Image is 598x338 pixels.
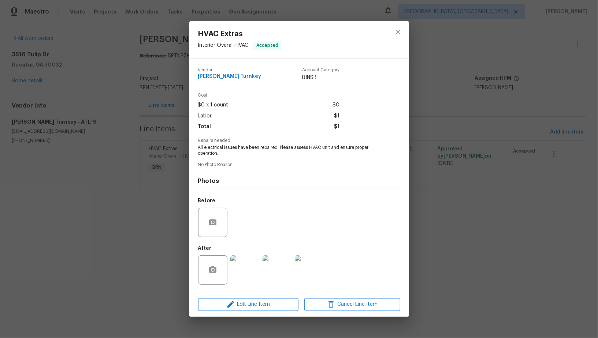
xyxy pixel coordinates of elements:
span: Cost [198,93,339,98]
h5: After [198,246,212,251]
button: close [389,23,407,41]
span: Labor [198,111,212,121]
h4: Photos [198,177,400,185]
span: $1 [334,111,339,121]
span: HVAC Extras [198,30,282,38]
span: $1 [334,121,339,132]
span: Edit Line Item [200,300,296,309]
span: Interior Overall - HVAC [198,43,249,48]
span: [PERSON_NAME] Turnkey [198,74,261,79]
span: $0 [333,100,339,110]
span: BINSR [302,74,339,81]
span: Repairs needed [198,138,400,143]
h5: Before [198,198,216,203]
span: All electrical issues have been repaired. Please assess HVAC unit and ensure proper operation. [198,144,380,157]
button: Cancel Line Item [304,298,400,311]
span: Vendor [198,68,261,72]
span: Account Category [302,68,339,72]
button: Edit Line Item [198,298,298,311]
span: No Photo Reason [198,162,400,167]
span: Cancel Line Item [307,300,398,309]
span: Accepted [254,42,282,49]
span: $0 x 1 count [198,100,229,110]
span: Total [198,121,211,132]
